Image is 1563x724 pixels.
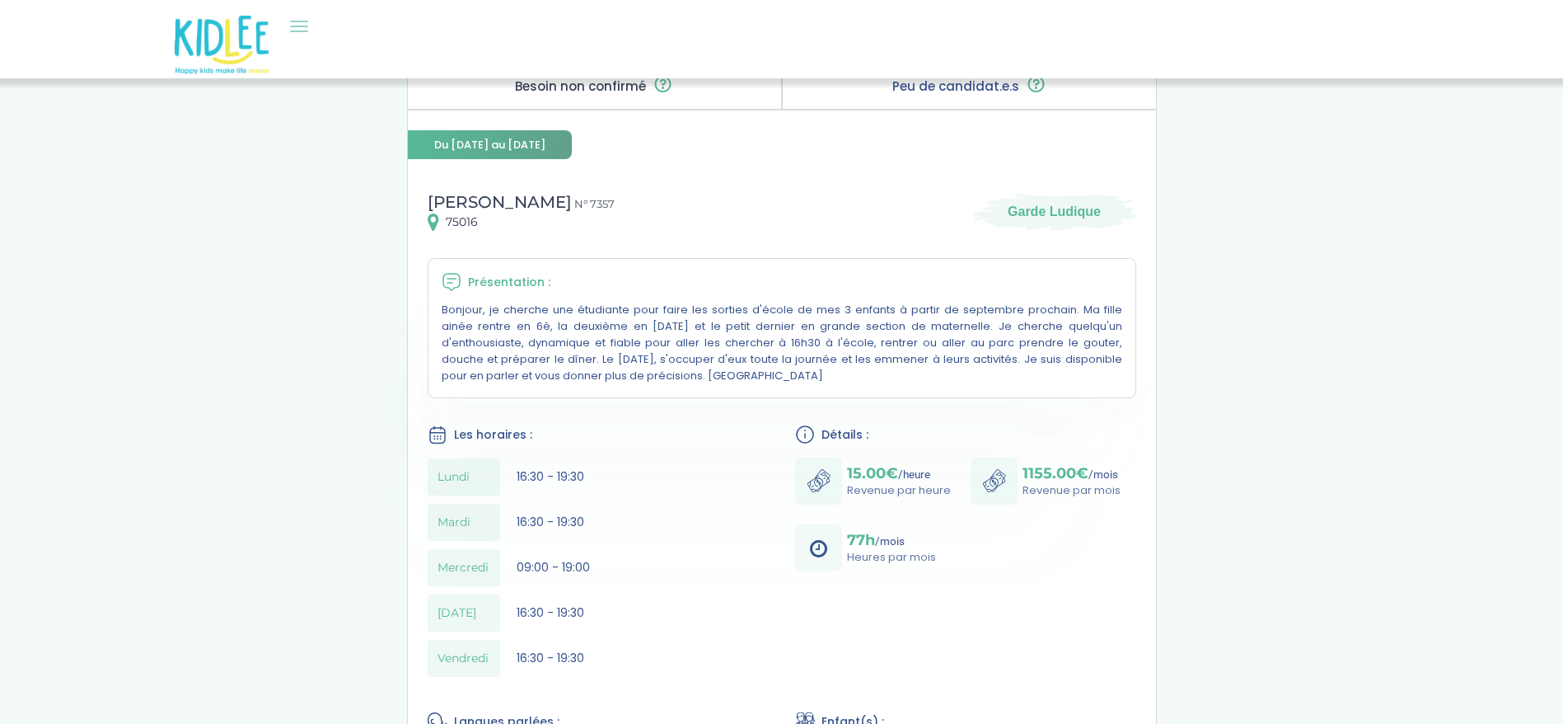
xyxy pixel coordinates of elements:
[438,514,470,531] span: Mardi
[847,482,951,499] p: Revenue par heure
[847,464,951,482] p: /heure
[1023,464,1088,482] span: 1155.00€
[468,274,550,291] span: Présentation :
[175,16,269,74] img: logo
[428,192,572,212] span: [PERSON_NAME]
[1008,203,1101,221] span: Garde Ludique
[821,426,868,444] span: Détails :
[517,514,584,530] span: 16:30 - 19:30
[438,468,470,486] span: Lundi
[454,426,532,444] span: Les horaires :
[892,80,1019,93] p: Peu de candidat.e.s
[517,650,584,666] span: 16:30 - 19:30
[517,468,584,485] span: 16:30 - 19:30
[517,604,584,621] span: 16:30 - 19:30
[446,214,478,231] span: 75016
[847,464,898,482] span: 15.00€
[847,531,875,549] span: 77h
[442,302,1122,384] p: Bonjour, je cherche une étudiante pour faire les sorties d'école de mes 3 enfants à partir de sep...
[1023,482,1121,499] p: Revenue par mois
[847,549,936,566] p: Heures par mois
[438,604,476,622] span: [DATE]
[438,559,489,576] span: Mercredi
[1023,464,1121,482] p: /mois
[515,80,646,93] p: Besoin non confirmé
[574,197,615,210] span: N° 7357
[408,130,572,159] span: Du [DATE] au [DATE]
[438,650,489,667] span: Vendredi
[847,531,936,549] p: /mois
[517,559,590,576] span: 09:00 - 19:00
